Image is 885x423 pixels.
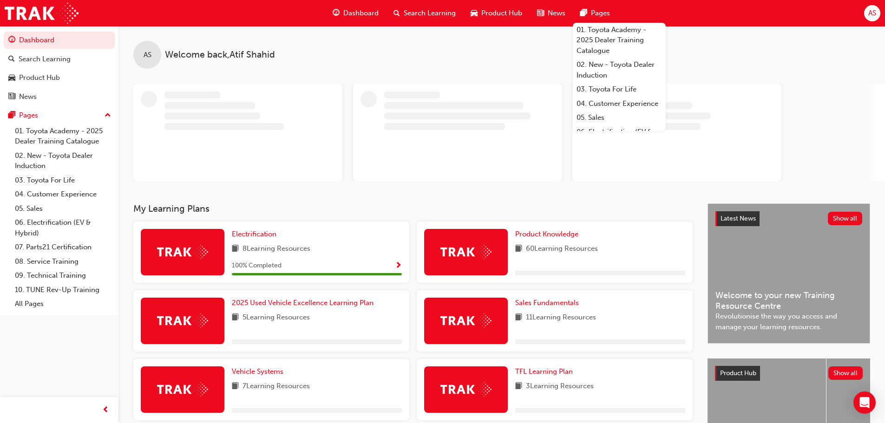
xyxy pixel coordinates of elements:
span: book-icon [232,312,239,324]
a: Electrification [232,229,280,240]
span: 2025 Used Vehicle Excellence Learning Plan [232,299,374,307]
span: AS [868,8,876,19]
img: Trak [440,382,492,397]
div: Pages [19,110,38,121]
a: 2025 Used Vehicle Excellence Learning Plan [232,298,377,308]
button: DashboardSearch LearningProduct HubNews [4,30,115,107]
span: 11 Learning Resources [526,312,596,324]
a: Latest NewsShow allWelcome to your new Training Resource CentreRevolutionise the way you access a... [708,203,870,344]
span: car-icon [471,7,478,19]
span: search-icon [393,7,400,19]
a: 08. Service Training [11,254,115,269]
a: pages-iconPages [573,4,617,23]
span: 7 Learning Resources [243,381,310,392]
span: Product Hub [481,8,522,19]
span: Welcome back , Atif Shahid [165,50,275,60]
a: 04. Customer Experience [573,97,666,111]
button: Pages [4,107,115,124]
a: 01. Toyota Academy - 2025 Dealer Training Catalogue [573,23,666,58]
img: Trak [157,245,208,259]
span: Electrification [232,230,276,238]
a: 03. Toyota For Life [573,82,666,97]
img: Trak [5,3,79,24]
span: Sales Fundamentals [515,299,579,307]
span: news-icon [537,7,544,19]
span: 3 Learning Resources [526,381,594,392]
span: Revolutionise the way you access and manage your learning resources. [715,311,862,332]
img: Trak [440,313,492,328]
a: 06. Electrification (EV & Hybrid) [11,215,115,240]
a: All Pages [11,297,115,311]
span: pages-icon [580,7,587,19]
button: Show all [828,366,863,380]
a: Sales Fundamentals [515,298,583,308]
span: book-icon [232,381,239,392]
a: Product HubShow all [715,366,863,381]
a: 03. Toyota For Life [11,173,115,188]
span: guage-icon [8,36,15,45]
span: Welcome to your new Training Resource Centre [715,290,862,311]
img: Trak [157,382,208,397]
span: 8 Learning Resources [243,243,310,255]
a: news-iconNews [530,4,573,23]
div: Product Hub [19,72,60,83]
span: Product Knowledge [515,230,578,238]
span: 60 Learning Resources [526,243,598,255]
span: news-icon [8,93,15,101]
a: Product Knowledge [515,229,582,240]
a: 06. Electrification (EV & Hybrid) [573,125,666,150]
a: Dashboard [4,32,115,49]
a: 02. New - Toyota Dealer Induction [573,58,666,82]
a: 04. Customer Experience [11,187,115,202]
span: Show Progress [395,262,402,270]
span: Latest News [721,215,756,222]
a: 02. New - Toyota Dealer Induction [11,149,115,173]
a: Latest NewsShow all [715,211,862,226]
span: 5 Learning Resources [243,312,310,324]
div: Open Intercom Messenger [853,391,876,414]
span: Pages [591,8,610,19]
a: Search Learning [4,51,115,68]
a: car-iconProduct Hub [463,4,530,23]
span: book-icon [232,243,239,255]
img: Trak [440,245,492,259]
span: AS [144,50,151,60]
a: 01. Toyota Academy - 2025 Dealer Training Catalogue [11,124,115,149]
a: 05. Sales [11,202,115,216]
span: pages-icon [8,111,15,120]
span: News [548,8,565,19]
a: TFL Learning Plan [515,366,577,377]
span: up-icon [105,110,111,122]
button: Show Progress [395,260,402,272]
a: 05. Sales [573,111,666,125]
span: book-icon [515,312,522,324]
div: News [19,91,37,102]
a: News [4,88,115,105]
h3: My Learning Plans [133,203,693,214]
span: prev-icon [102,404,109,416]
span: book-icon [515,381,522,392]
span: TFL Learning Plan [515,367,573,376]
span: search-icon [8,55,15,64]
span: guage-icon [333,7,340,19]
button: AS [864,5,880,21]
span: Search Learning [404,8,456,19]
span: book-icon [515,243,522,255]
span: 100 % Completed [232,260,282,271]
a: Vehicle Systems [232,366,287,377]
button: Show all [828,212,863,225]
img: Trak [157,313,208,328]
a: 09. Technical Training [11,268,115,283]
span: Product Hub [720,369,756,377]
a: guage-iconDashboard [325,4,386,23]
div: Search Learning [19,54,71,65]
span: Dashboard [343,8,379,19]
span: Vehicle Systems [232,367,283,376]
a: search-iconSearch Learning [386,4,463,23]
span: car-icon [8,74,15,82]
a: 07. Parts21 Certification [11,240,115,254]
a: Product Hub [4,69,115,86]
a: 10. TUNE Rev-Up Training [11,283,115,297]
